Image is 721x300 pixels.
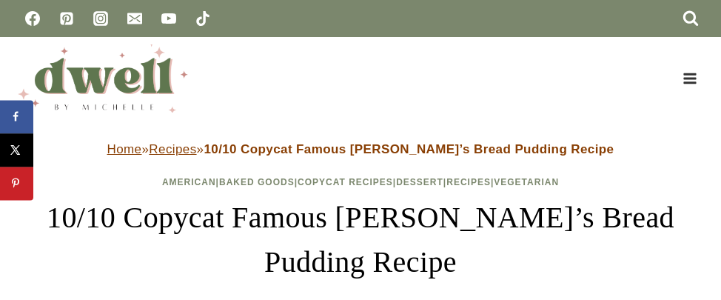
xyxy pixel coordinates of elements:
a: Home [107,142,142,156]
h1: 10/10 Copycat Famous [PERSON_NAME]’s Bread Pudding Recipe [18,196,703,284]
span: » » [107,142,614,156]
a: Recipes [446,177,491,187]
img: DWELL by michelle [18,44,188,113]
strong: 10/10 Copycat Famous [PERSON_NAME]’s Bread Pudding Recipe [204,142,614,156]
a: Email [120,4,150,33]
a: Facebook [18,4,47,33]
a: Baked Goods [219,177,295,187]
a: Dessert [396,177,443,187]
a: Pinterest [52,4,81,33]
a: American [162,177,216,187]
a: YouTube [154,4,184,33]
button: Open menu [676,67,703,90]
button: View Search Form [678,6,703,31]
a: Copycat Recipes [298,177,393,187]
span: | | | | | [162,177,559,187]
a: TikTok [188,4,218,33]
a: Instagram [86,4,115,33]
a: Vegetarian [494,177,559,187]
a: Recipes [149,142,196,156]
